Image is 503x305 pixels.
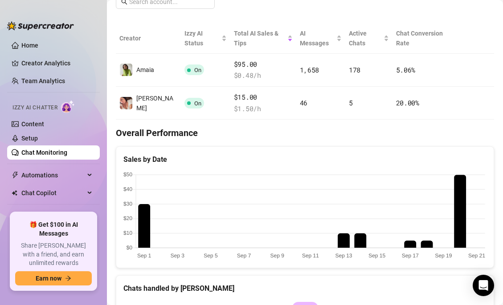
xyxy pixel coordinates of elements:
div: Open Intercom Messenger [473,275,494,296]
a: Creator Analytics [21,56,93,70]
a: Team Analytics [21,77,65,84]
a: Content [21,120,44,128]
div: Sales by Date [123,154,487,165]
button: Earn nowarrow-right [15,271,92,285]
span: 🎁 Get $100 in AI Messages [15,221,92,238]
span: $15.00 [234,92,293,103]
span: Chat Copilot [21,186,85,200]
th: Active Chats [345,23,393,54]
span: 1,658 [300,65,319,74]
span: AI Messages [300,28,335,48]
span: On [194,67,201,73]
span: 46 [300,98,307,107]
span: Izzy AI Chatter [12,104,57,112]
span: Active Chats [349,28,382,48]
span: 178 [349,65,360,74]
a: Setup [21,135,38,142]
img: Taylor [120,97,132,109]
span: arrow-right [65,275,71,281]
div: Chats handled by [PERSON_NAME] [123,283,487,294]
span: Share [PERSON_NAME] with a friend, and earn unlimited rewards [15,241,92,268]
th: Chat Conversion Rate [393,23,457,54]
span: $ 0.48 /h [234,70,293,81]
img: logo-BBDzfeDw.svg [7,21,74,30]
a: Home [21,42,38,49]
span: 20.00 % [396,98,419,107]
th: AI Messages [296,23,345,54]
h4: Overall Performance [116,127,494,139]
span: 5.06 % [396,65,416,74]
span: On [194,100,201,107]
span: [PERSON_NAME] [136,95,173,112]
th: Total AI Sales & Tips [230,23,296,54]
span: $95.00 [234,59,293,70]
span: Earn now [36,275,61,282]
span: 5 [349,98,353,107]
span: Total AI Sales & Tips [234,28,286,48]
span: $ 1.50 /h [234,104,293,114]
a: Chat Monitoring [21,149,67,156]
img: AI Chatter [61,100,75,113]
th: Creator [116,23,181,54]
span: Amaia [136,66,154,73]
span: Izzy AI Status [184,28,220,48]
img: Chat Copilot [12,190,17,196]
span: Automations [21,168,85,182]
th: Izzy AI Status [181,23,230,54]
img: Amaia [120,64,132,76]
span: thunderbolt [12,172,19,179]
